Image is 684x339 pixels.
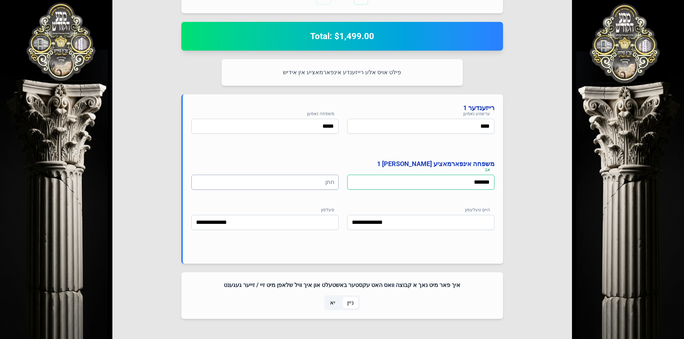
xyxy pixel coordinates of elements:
h4: איך פאר מיט נאך א קבוצה וואס האט עקסטער באשטעלט און איך וויל שלאפן מיט זיי / זייער געגענט [190,281,494,289]
p-togglebutton: ניין [341,295,360,310]
span: ניין [347,298,354,307]
p-togglebutton: יא [324,295,341,310]
h4: רייזענדער 1 [191,103,494,113]
h4: משפחה אינפארמאציע [PERSON_NAME] 1 [191,159,494,169]
p: פילט אויס אלע רייזענדע אינפארמאציע אין אידיש [230,68,454,77]
span: יא [330,298,335,307]
h2: Total: $1,499.00 [190,30,494,42]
